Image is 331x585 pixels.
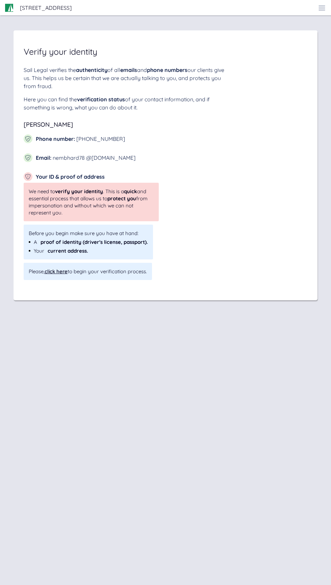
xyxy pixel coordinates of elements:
[120,67,137,73] span: emails
[24,47,97,56] span: Verify your identity
[55,188,103,195] span: verify your identity
[24,95,226,111] div: Here you can find the of your contact information, and if something is wrong, what you can do abo...
[36,154,135,162] div: nembhard78 @[DOMAIN_NAME]
[36,135,75,142] span: Phone number :
[24,121,73,128] span: [PERSON_NAME]
[29,238,148,246] div: A
[36,154,51,161] span: Email :
[36,173,105,180] span: Your ID & proof of address
[45,268,68,275] div: click here
[36,135,125,143] div: [PHONE_NUMBER]
[77,96,125,103] span: verification status
[29,247,148,254] div: Your
[29,188,154,216] span: We need to . This is a and essential process that allows us to from impersonation and without whi...
[29,230,148,237] span: Before you begin make sure you have at hand:
[29,268,147,275] span: Please, to begin your verification process.
[48,247,88,254] span: current address.
[147,67,187,73] span: phone numbers
[76,67,107,73] span: authenticity
[107,195,136,202] span: protect you
[124,188,137,195] span: quick
[20,5,72,10] span: [STREET_ADDRESS]
[41,238,148,246] span: proof of identity (driver's license, passport).
[24,66,226,90] div: Sail Legal verifies the of all and our clients give us. This helps us be certain that we are actu...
